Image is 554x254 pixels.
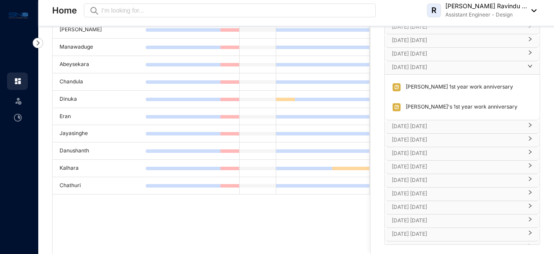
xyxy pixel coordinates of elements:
[53,177,146,195] td: Chathuri
[14,114,22,122] img: time-attendance-unselected.8aad090b53826881fffb.svg
[445,10,527,19] p: Assistant Engineer - Design
[401,102,517,112] p: [PERSON_NAME]'s 1st year work anniversary
[527,193,533,195] span: right
[527,126,533,128] span: right
[392,23,522,31] p: [DATE] [DATE]
[53,39,146,56] td: Manawaduge
[392,189,522,198] p: [DATE] [DATE]
[392,82,401,92] img: anniversary.d4fa1ee0abd6497b2d89d817e415bd57.svg
[53,21,146,39] td: [PERSON_NAME]
[385,21,540,34] div: [DATE] [DATE]
[527,153,533,155] span: right
[527,220,533,222] span: right
[392,135,522,144] p: [DATE] [DATE]
[431,7,437,14] span: R
[101,6,370,15] input: I’m looking for...
[392,102,401,112] img: anniversary.d4fa1ee0abd6497b2d89d817e415bd57.svg
[53,142,146,160] td: Danushanth
[392,122,522,131] p: [DATE] [DATE]
[527,166,533,168] span: right
[385,120,540,133] div: [DATE] [DATE]
[53,160,146,177] td: Kalhara
[392,162,522,171] p: [DATE] [DATE]
[392,63,522,72] p: [DATE] [DATE]
[53,125,146,142] td: Jayasinghe
[527,139,533,141] span: right
[392,36,522,45] p: [DATE] [DATE]
[385,161,540,174] div: [DATE] [DATE]
[392,149,522,158] p: [DATE] [DATE]
[385,147,540,160] div: [DATE] [DATE]
[392,230,522,238] p: [DATE] [DATE]
[385,201,540,214] div: [DATE] [DATE]
[7,73,28,90] li: Home
[33,38,43,48] img: nav-icon-right.af6afadce00d159da59955279c43614e.svg
[527,180,533,181] span: right
[527,207,533,208] span: right
[527,9,537,12] img: dropdown-black.8e83cc76930a90b1a4fdb6d089b7bf3a.svg
[445,2,527,10] p: [PERSON_NAME] Ravindu ...
[392,203,522,211] p: [DATE] [DATE]
[14,96,23,105] img: leave-unselected.2934df6273408c3f84d9.svg
[53,91,146,108] td: Dinuka
[385,48,540,61] div: [DATE] [DATE]
[52,4,77,16] p: Home
[385,188,540,201] div: [DATE] [DATE]
[385,61,540,74] div: [DATE] [DATE]
[392,176,522,185] p: [DATE] [DATE]
[14,77,22,85] img: home.c6720e0a13eba0172344.svg
[7,109,28,126] li: Time Attendance
[385,34,540,47] div: [DATE] [DATE]
[385,228,540,241] div: [DATE] [DATE]
[392,216,522,225] p: [DATE] [DATE]
[53,73,146,91] td: Chandula
[385,134,540,147] div: [DATE] [DATE]
[392,49,522,58] p: [DATE] [DATE]
[53,56,146,73] td: Abeysekara
[527,40,533,42] span: right
[385,174,540,187] div: [DATE] [DATE]
[392,243,522,252] p: [DATE] [DATE]
[9,10,28,20] img: logo
[401,82,513,92] p: [PERSON_NAME] 1st year work anniversary
[527,26,533,28] span: right
[527,53,533,55] span: right
[385,214,540,228] div: [DATE] [DATE]
[527,67,533,69] span: right
[53,108,146,125] td: Eran
[527,234,533,235] span: right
